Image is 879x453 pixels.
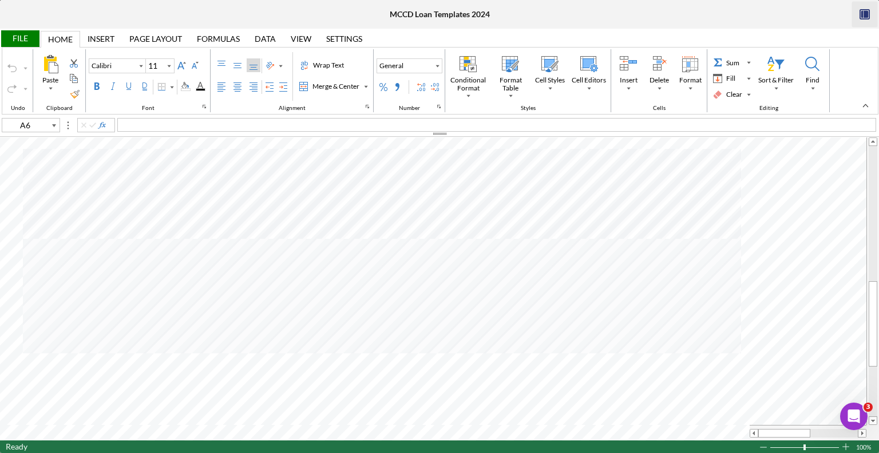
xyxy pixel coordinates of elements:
[247,58,260,72] label: Bottom Align
[755,53,797,97] div: Sort & Filter
[798,53,827,97] div: Find
[146,58,175,73] div: Font Size
[414,80,428,94] div: Increase Decimal
[490,53,531,100] div: Format Table
[390,10,490,19] div: MCCD Loan Templates 2024
[711,56,753,69] div: Sum
[770,440,841,453] div: Zoom
[86,49,211,112] div: Font
[803,444,806,450] div: Zoom
[613,53,643,97] div: Insert
[434,102,444,111] div: indicatorNumbers
[263,80,276,94] div: Decrease Indent
[617,75,640,85] div: Insert
[215,80,228,94] label: Left Align
[756,75,796,85] div: Sort & Filter
[189,30,247,47] div: Formulas
[856,440,873,453] div: Zoom level
[445,49,611,112] div: Styles
[677,75,704,85] div: Format
[197,34,240,44] div: Formulas
[319,30,370,47] div: Settings
[611,49,707,112] div: Cells
[178,80,193,93] div: Background Color
[650,105,668,112] div: Cells
[428,80,442,94] div: Decrease Decimal
[533,75,567,85] div: Cell Styles
[518,105,539,112] div: Styles
[283,30,319,47] div: View
[448,53,489,100] div: Conditional Format
[711,56,745,69] div: Sum
[326,34,362,44] div: Settings
[247,80,260,94] label: Right Align
[841,440,850,453] div: Zoom In
[711,72,745,85] div: Fill
[803,75,822,85] div: Find
[263,59,285,73] div: Orientation
[675,53,705,97] div: Format
[724,89,745,100] div: Clear
[188,58,202,72] div: Decrease Font Size
[89,58,146,73] div: Font Family
[377,58,442,73] button: General
[569,75,608,85] div: Cell Editors
[396,105,423,112] div: Number
[247,30,283,47] div: Data
[200,102,209,111] div: indicatorFonts
[231,80,244,94] label: Center Align
[231,58,244,72] label: Middle Align
[129,34,182,44] div: Page Layout
[374,49,445,112] div: Number
[490,75,530,93] div: Format Table
[757,105,781,112] div: Editing
[711,88,745,101] div: Clear
[363,102,372,111] div: indicatorAlignment
[532,53,568,97] div: Cell Styles
[569,53,609,97] div: Cell Editors
[864,403,873,412] span: 3
[291,34,311,44] div: View
[215,58,228,72] label: Top Align
[193,80,208,93] div: Font Color
[724,73,738,84] div: Fill
[175,58,188,72] div: Increase Font Size
[211,49,374,112] div: Alignment
[711,88,753,101] div: Clear
[390,80,404,94] div: Comma Style
[138,80,152,93] label: Double Underline
[448,75,488,93] div: Conditional Format
[298,58,347,72] label: Wrap Text
[310,81,362,92] div: Merge & Center
[297,80,370,93] div: Merge & Center
[724,58,742,68] div: Sum
[276,105,308,112] div: Alignment
[255,34,276,44] div: Data
[122,30,189,47] div: Page Layout
[377,61,406,71] div: General
[377,58,442,73] div: Number Format
[647,75,671,85] div: Delete
[298,80,362,93] div: Merge & Center
[644,53,674,97] div: Delete
[707,49,830,112] div: Editing
[311,60,346,70] div: Wrap Text
[276,80,290,94] div: Increase Indent
[139,105,157,112] div: Font
[840,403,868,430] iframe: Intercom live chat
[155,80,176,94] div: Border
[711,72,753,85] div: Fill
[377,80,390,94] div: Percent Style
